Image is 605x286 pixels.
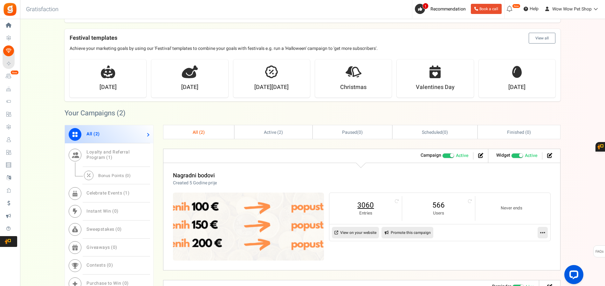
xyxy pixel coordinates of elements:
[100,83,117,92] strong: [DATE]
[98,173,131,179] span: Bonus Points ( )
[456,153,468,159] span: Active
[492,152,542,160] li: Widget activated
[423,3,429,9] span: 1
[65,110,126,116] h2: Your Campaigns ( )
[422,129,442,136] span: Scheduled
[415,4,468,14] a: 1 Recommendation
[108,154,111,161] span: 1
[342,129,357,136] span: Paused
[482,205,542,211] small: Never ends
[336,210,395,216] small: Entries
[201,129,203,136] span: 2
[19,3,65,16] h3: Gratisfaction
[332,227,379,238] a: View on your website
[421,152,441,159] strong: Campaign
[342,129,363,136] span: ( )
[507,129,531,136] span: Finished ( )
[3,2,17,17] img: Gratisfaction
[86,262,113,269] span: Contests ( )
[70,45,555,52] p: Achieve your marketing goals by using our 'Festival' templates to combine your goals with festiva...
[529,33,555,44] button: View all
[528,6,539,12] span: Help
[382,227,433,238] a: Promote this campaign
[279,129,281,136] span: 2
[525,153,537,159] span: Active
[416,83,455,92] strong: Valentines Day
[471,4,502,14] a: Book a call
[264,129,283,136] span: Active ( )
[108,262,111,269] span: 0
[409,200,468,210] a: 566
[193,129,205,136] span: All ( )
[114,208,117,214] span: 0
[508,83,526,92] strong: [DATE]
[86,226,122,233] span: Sweepstakes ( )
[119,108,123,118] span: 2
[527,129,529,136] span: 0
[521,4,541,14] a: Help
[181,83,198,92] strong: [DATE]
[117,226,120,233] span: 0
[552,6,592,12] span: Wow Wow Pet Shop
[359,129,361,136] span: 0
[10,70,19,75] em: New
[86,208,119,214] span: Instant Win ( )
[125,190,128,196] span: 1
[95,131,98,137] span: 2
[430,6,466,12] span: Recommendation
[340,83,367,92] strong: Christmas
[409,210,468,216] small: Users
[336,200,395,210] a: 3060
[512,4,520,8] em: New
[496,152,510,159] strong: Widget
[173,180,217,186] p: Created 5 Godine prije
[173,171,215,180] a: Nagradni bodovi
[86,131,100,137] span: All ( )
[113,244,116,251] span: 0
[3,71,17,82] a: New
[70,33,555,44] h4: Festival templates
[86,244,117,251] span: Giveaways ( )
[86,149,129,161] span: Loyalty and Referral Program ( )
[444,129,446,136] span: 0
[86,190,129,196] span: Celebrate Events ( )
[127,173,129,179] span: 0
[254,83,289,92] strong: [DATE][DATE]
[595,246,604,258] span: FAQs
[422,129,448,136] span: ( )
